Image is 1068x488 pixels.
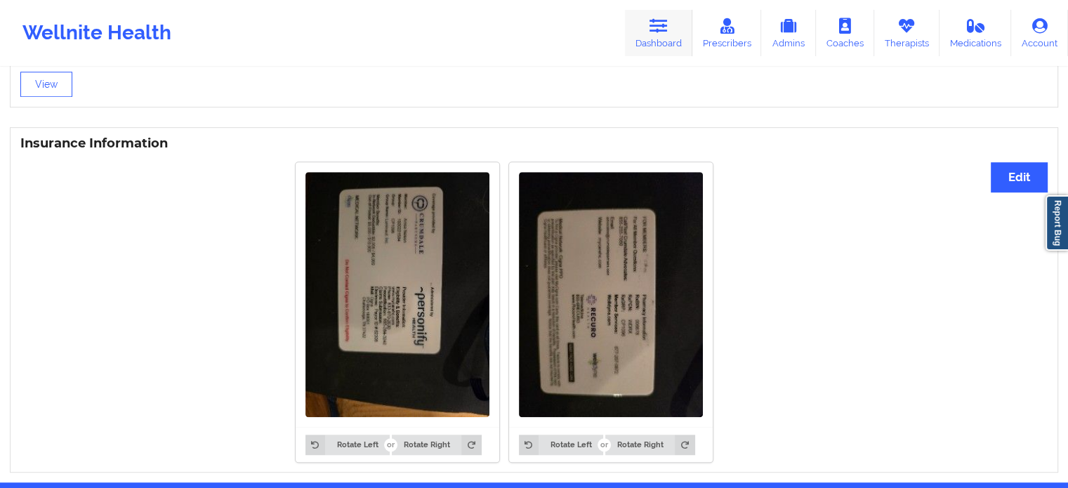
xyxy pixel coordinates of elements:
button: Rotate Right [392,435,481,454]
h3: Insurance Information [20,136,1048,152]
button: Rotate Left [305,435,390,454]
a: Medications [940,10,1012,56]
a: Coaches [816,10,874,56]
a: Therapists [874,10,940,56]
button: View [20,72,72,97]
img: Anisa Nelson [305,172,489,417]
a: Account [1011,10,1068,56]
a: Report Bug [1046,195,1068,251]
a: Dashboard [625,10,692,56]
button: Rotate Left [519,435,603,454]
button: Edit [991,162,1048,192]
img: Anisa Nelson [519,172,703,417]
a: Admins [761,10,816,56]
a: Prescribers [692,10,762,56]
button: Rotate Right [605,435,694,454]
